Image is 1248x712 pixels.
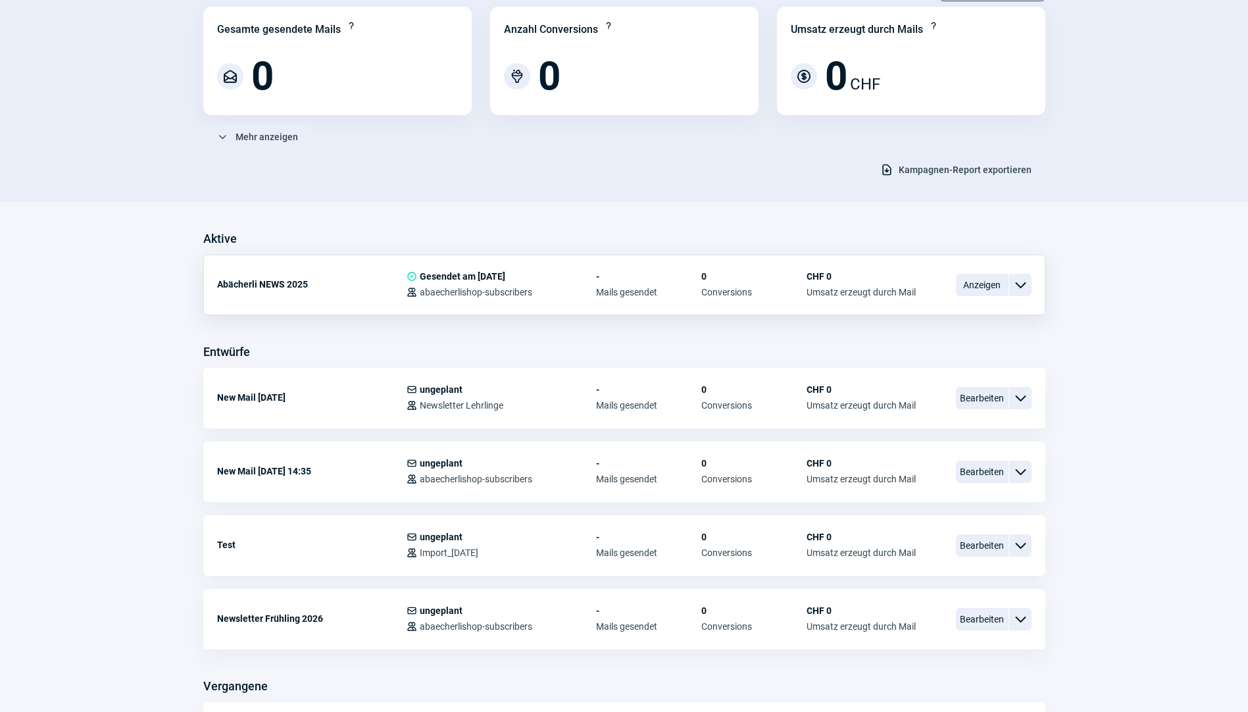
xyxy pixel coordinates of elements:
[420,384,462,395] span: ungeplant
[251,57,274,96] span: 0
[420,532,462,542] span: ungeplant
[701,532,807,542] span: 0
[701,474,807,484] span: Conversions
[807,287,916,297] span: Umsatz erzeugt durch Mail
[701,384,807,395] span: 0
[807,400,916,411] span: Umsatz erzeugt durch Mail
[866,159,1045,181] button: Kampagnen-Report exportieren
[217,384,407,411] div: New Mail [DATE]
[596,458,701,469] span: -
[701,271,807,282] span: 0
[596,547,701,558] span: Mails gesendet
[420,400,503,411] span: Newsletter Lehrlinge
[807,605,916,616] span: CHF 0
[807,271,916,282] span: CHF 0
[420,474,532,484] span: abaecherlishop-subscribers
[203,228,237,249] h3: Aktive
[217,458,407,484] div: New Mail [DATE] 14:35
[701,605,807,616] span: 0
[807,621,916,632] span: Umsatz erzeugt durch Mail
[596,271,701,282] span: -
[701,621,807,632] span: Conversions
[701,287,807,297] span: Conversions
[203,676,268,697] h3: Vergangene
[956,387,1009,409] span: Bearbeiten
[807,474,916,484] span: Umsatz erzeugt durch Mail
[807,458,916,469] span: CHF 0
[203,342,250,363] h3: Entwürfe
[596,605,701,616] span: -
[807,547,916,558] span: Umsatz erzeugt durch Mail
[956,274,1009,296] span: Anzeigen
[850,72,880,96] span: CHF
[899,159,1032,180] span: Kampagnen-Report exportieren
[203,126,312,148] button: Mehr anzeigen
[956,461,1009,483] span: Bearbeiten
[217,532,407,558] div: Test
[420,271,505,282] span: Gesendet am [DATE]
[420,621,532,632] span: abaecherlishop-subscribers
[596,532,701,542] span: -
[596,474,701,484] span: Mails gesendet
[420,458,462,469] span: ungeplant
[596,621,701,632] span: Mails gesendet
[956,534,1009,557] span: Bearbeiten
[420,605,462,616] span: ungeplant
[596,400,701,411] span: Mails gesendet
[701,400,807,411] span: Conversions
[236,126,298,147] span: Mehr anzeigen
[807,532,916,542] span: CHF 0
[217,605,407,632] div: Newsletter Frühling 2026
[791,22,923,38] div: Umsatz erzeugt durch Mails
[596,384,701,395] span: -
[538,57,561,96] span: 0
[217,271,407,297] div: Abächerli NEWS 2025
[420,287,532,297] span: abaecherlishop-subscribers
[956,608,1009,630] span: Bearbeiten
[701,547,807,558] span: Conversions
[596,287,701,297] span: Mails gesendet
[807,384,916,395] span: CHF 0
[217,22,341,38] div: Gesamte gesendete Mails
[701,458,807,469] span: 0
[825,57,847,96] span: 0
[504,22,598,38] div: Anzahl Conversions
[420,547,478,558] span: Import_[DATE]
